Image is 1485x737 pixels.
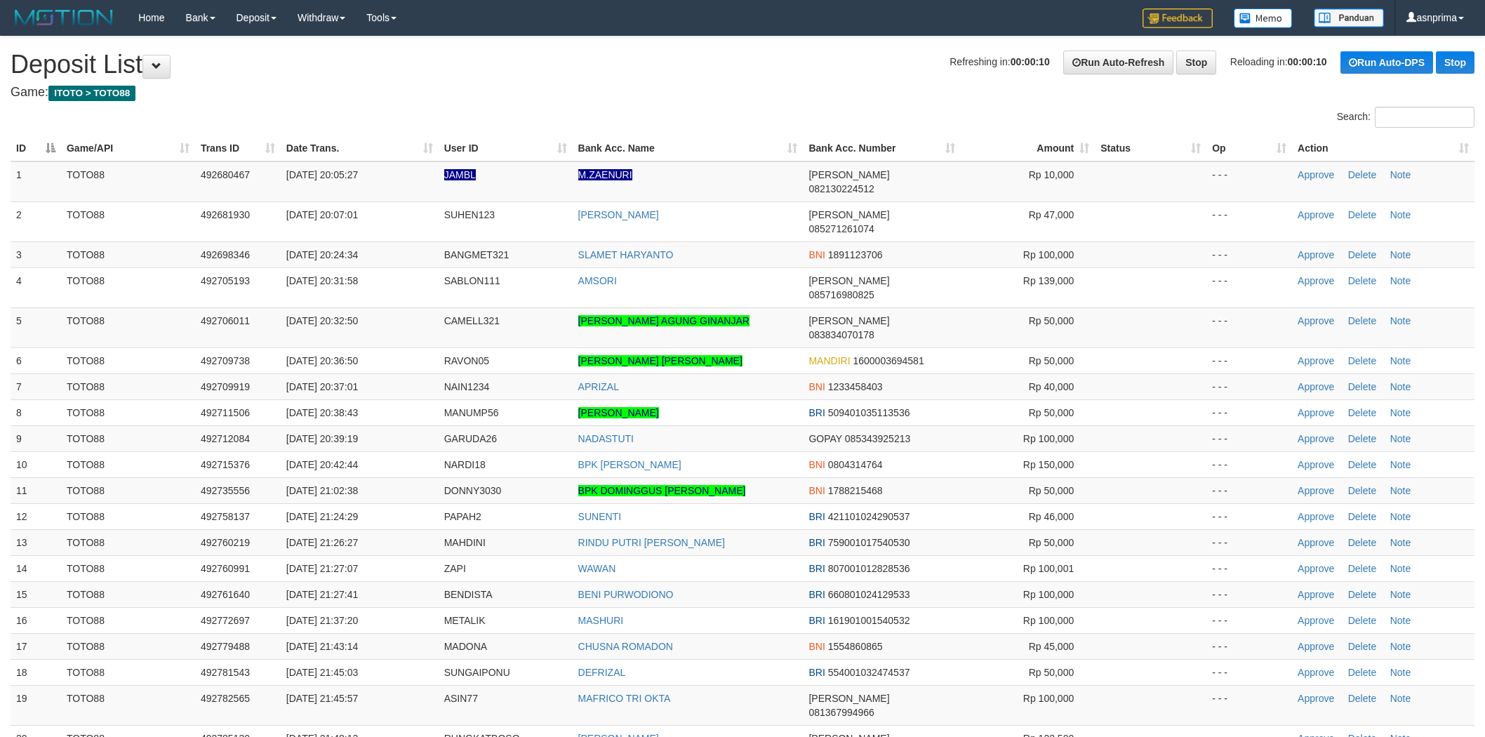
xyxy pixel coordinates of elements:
td: - - - [1206,529,1292,555]
span: [DATE] 21:02:38 [286,485,358,496]
a: DEFRIZAL [578,667,626,678]
a: M.ZAENURI [578,169,632,180]
span: [DATE] 20:36:50 [286,355,358,366]
td: - - - [1206,347,1292,373]
span: BNI [808,381,825,392]
span: Copy 421101024290537 to clipboard [828,511,910,522]
span: [DATE] 21:45:03 [286,667,358,678]
a: MASHURI [578,615,624,626]
span: SUNGAIPONU [444,667,510,678]
span: Rp 45,000 [1029,641,1074,652]
span: 492760219 [201,537,250,548]
span: Rp 139,000 [1023,275,1074,286]
a: BENI PURWODIONO [578,589,674,600]
span: BRI [808,615,825,626]
a: [PERSON_NAME] [578,407,659,418]
td: - - - [1206,399,1292,425]
a: Delete [1348,485,1376,496]
td: - - - [1206,201,1292,241]
span: [PERSON_NAME] [808,169,889,180]
td: TOTO88 [61,347,195,373]
span: [DATE] 20:38:43 [286,407,358,418]
a: Delete [1348,355,1376,366]
a: WAWAN [578,563,616,574]
span: 492709738 [201,355,250,366]
a: Approve [1298,563,1334,574]
span: 492705193 [201,275,250,286]
td: TOTO88 [61,425,195,451]
a: Approve [1298,485,1334,496]
span: BANGMET321 [444,249,510,260]
a: Note [1390,433,1411,444]
span: Rp 100,001 [1023,563,1074,574]
span: [PERSON_NAME] [808,315,889,326]
span: 492706011 [201,315,250,326]
td: TOTO88 [61,633,195,659]
a: Approve [1298,315,1334,326]
a: Approve [1298,615,1334,626]
td: TOTO88 [61,201,195,241]
td: 10 [11,451,61,477]
a: Delete [1348,563,1376,574]
span: 492782565 [201,693,250,704]
td: 5 [11,307,61,347]
input: Search: [1375,107,1474,128]
a: Note [1390,209,1411,220]
span: 492711506 [201,407,250,418]
strong: 00:00:10 [1011,56,1050,67]
span: PAPAH2 [444,511,481,522]
a: Delete [1348,537,1376,548]
span: 492698346 [201,249,250,260]
span: ZAPI [444,563,466,574]
td: TOTO88 [61,373,195,399]
span: [PERSON_NAME] [808,275,889,286]
a: Note [1390,589,1411,600]
td: TOTO88 [61,555,195,581]
td: - - - [1206,659,1292,685]
span: [DATE] 21:27:07 [286,563,358,574]
span: GARUDA26 [444,433,497,444]
th: Op: activate to sort column ascending [1206,135,1292,161]
td: 8 [11,399,61,425]
a: Note [1390,315,1411,326]
span: GOPAY [808,433,841,444]
td: 9 [11,425,61,451]
th: ID: activate to sort column descending [11,135,61,161]
td: TOTO88 [61,503,195,529]
span: Copy 0804314764 to clipboard [828,459,883,470]
th: Trans ID: activate to sort column ascending [195,135,281,161]
td: 7 [11,373,61,399]
span: 492758137 [201,511,250,522]
span: Rp 100,000 [1023,615,1074,626]
a: Run Auto-Refresh [1063,51,1173,74]
span: 492709919 [201,381,250,392]
span: NAIN1234 [444,381,490,392]
td: - - - [1206,633,1292,659]
h1: Deposit List [11,51,1474,79]
td: 17 [11,633,61,659]
a: [PERSON_NAME] [PERSON_NAME] [578,355,742,366]
span: CAMELL321 [444,315,500,326]
td: 14 [11,555,61,581]
a: AMSORI [578,275,617,286]
a: Approve [1298,511,1334,522]
span: Rp 10,000 [1029,169,1074,180]
span: 492772697 [201,615,250,626]
td: TOTO88 [61,685,195,725]
a: Note [1390,693,1411,704]
span: Rp 50,000 [1029,667,1074,678]
span: 492760991 [201,563,250,574]
img: Button%20Memo.svg [1234,8,1293,28]
span: BENDISTA [444,589,493,600]
a: Approve [1298,355,1334,366]
a: Note [1390,511,1411,522]
a: Approve [1298,169,1334,180]
span: Copy 1788215468 to clipboard [828,485,883,496]
a: Approve [1298,407,1334,418]
span: Rp 150,000 [1023,459,1074,470]
a: Approve [1298,693,1334,704]
a: Delete [1348,511,1376,522]
span: BNI [808,459,825,470]
span: ITOTO > TOTO88 [48,86,135,101]
span: Rp 50,000 [1029,407,1074,418]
